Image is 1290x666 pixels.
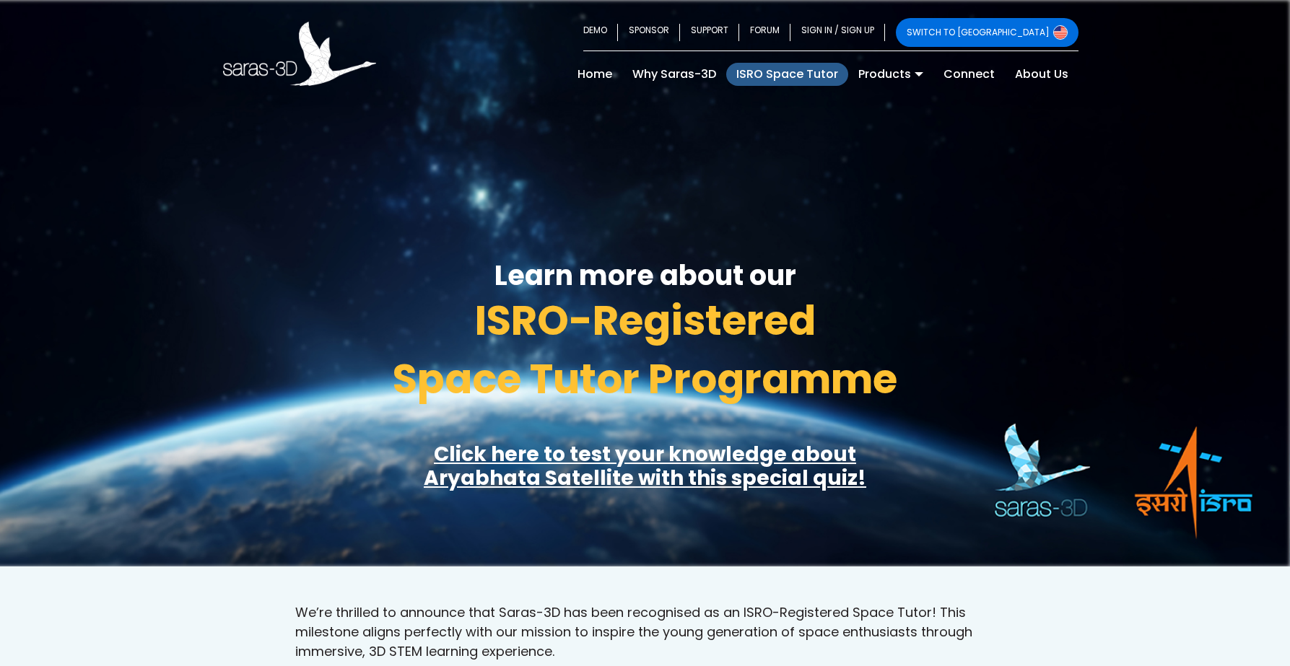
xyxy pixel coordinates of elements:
[790,18,885,47] a: SIGN IN / SIGN UP
[739,18,790,47] a: FORUM
[848,63,933,86] a: Products
[475,292,816,349] span: ISRO-Registered
[424,440,866,493] a: Click here to test your knowledge aboutAryabhata Satellite with this special quiz!
[567,63,622,86] a: Home
[393,351,897,408] span: Space Tutor Programme
[1053,25,1068,40] img: Switch to USA
[933,63,1005,86] a: Connect
[223,262,1068,289] h3: Learn more about our
[583,18,618,47] a: DEMO
[896,18,1078,47] a: SWITCH TO [GEOGRAPHIC_DATA]
[680,18,739,47] a: SUPPORT
[622,63,726,86] a: Why Saras-3D
[1005,63,1078,86] a: About Us
[223,22,377,86] img: Saras 3D
[618,18,680,47] a: SPONSOR
[726,63,848,86] a: ISRO Space Tutor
